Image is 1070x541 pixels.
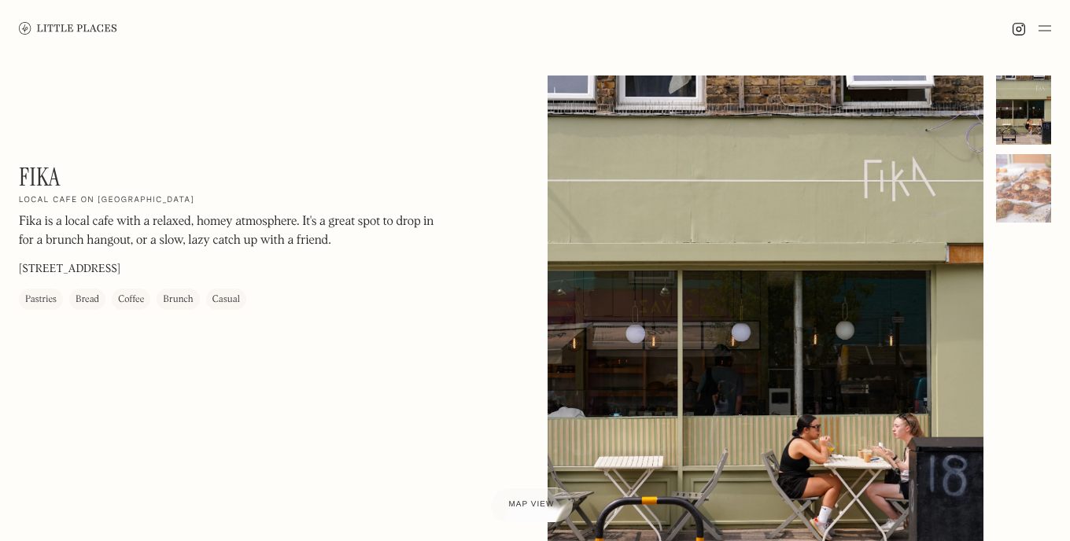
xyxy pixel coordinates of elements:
[490,488,574,522] a: Map view
[163,293,193,308] div: Brunch
[212,293,240,308] div: Casual
[19,262,120,278] p: [STREET_ADDRESS]
[118,293,144,308] div: Coffee
[25,293,57,308] div: Pastries
[19,213,444,251] p: Fika is a local cafe with a relaxed, homey atmosphere. It's a great spot to drop in for a brunch ...
[76,293,99,308] div: Bread
[19,196,194,207] h2: Local cafe on [GEOGRAPHIC_DATA]
[19,162,61,192] h1: Fika
[509,500,555,509] span: Map view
